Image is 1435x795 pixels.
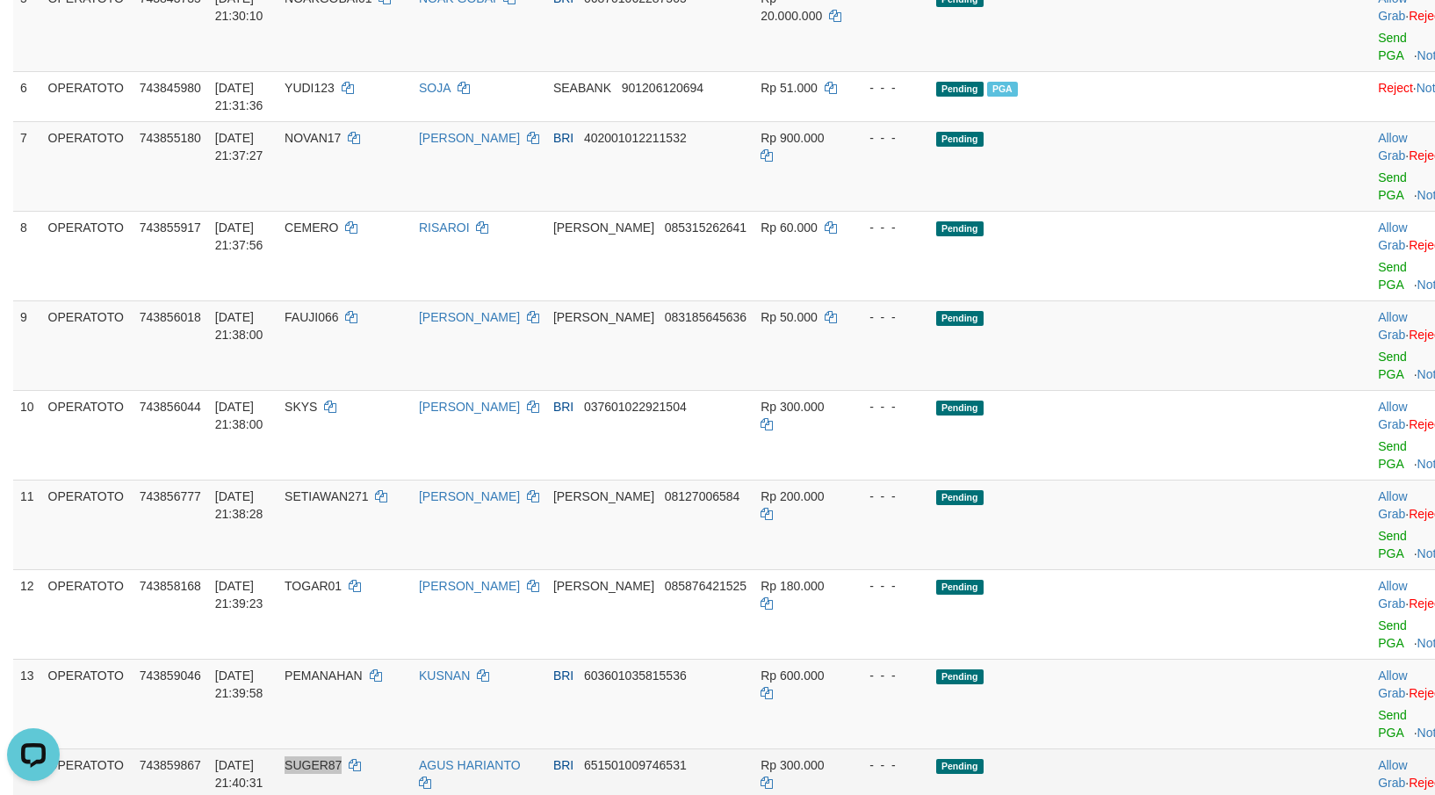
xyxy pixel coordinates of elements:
span: Copy 603601035815536 to clipboard [584,669,687,683]
span: [PERSON_NAME] [553,489,654,503]
span: · [1378,131,1409,163]
td: OPERATOTO [41,121,133,211]
span: Rp 600.000 [761,669,824,683]
span: SEABANK [553,81,611,95]
span: Rp 60.000 [761,220,818,235]
a: [PERSON_NAME] [419,310,520,324]
span: BRI [553,400,573,414]
span: Copy 085315262641 to clipboard [665,220,746,235]
span: · [1378,669,1409,700]
td: 9 [13,300,41,390]
span: BRI [553,669,573,683]
a: Allow Grab [1378,220,1407,252]
span: [PERSON_NAME] [553,310,654,324]
span: Pending [936,82,984,97]
span: TOGAR01 [285,579,342,593]
span: Pending [936,580,984,595]
td: OPERATOTO [41,300,133,390]
span: 743856777 [140,489,201,503]
span: Pending [936,311,984,326]
span: Rp 300.000 [761,758,824,772]
div: - - - [855,79,922,97]
a: [PERSON_NAME] [419,579,520,593]
div: - - - [855,129,922,147]
a: Send PGA [1378,439,1407,471]
td: 6 [13,71,41,121]
div: - - - [855,756,922,774]
span: PGA [987,82,1018,97]
div: - - - [855,667,922,684]
a: Send PGA [1378,529,1407,560]
a: Send PGA [1378,708,1407,740]
a: Allow Grab [1378,579,1407,611]
span: BRI [553,758,573,772]
span: [DATE] 21:37:56 [215,220,263,252]
a: Reject [1378,81,1413,95]
span: Pending [936,132,984,147]
a: AGUS HARIANTO [419,758,521,772]
span: [DATE] 21:31:36 [215,81,263,112]
a: Send PGA [1378,170,1407,202]
span: [PERSON_NAME] [553,220,654,235]
span: Rp 200.000 [761,489,824,503]
span: 743859046 [140,669,201,683]
td: 10 [13,390,41,480]
span: Rp 180.000 [761,579,824,593]
span: · [1378,758,1409,790]
td: 7 [13,121,41,211]
span: SUGER87 [285,758,342,772]
span: Pending [936,490,984,505]
div: - - - [855,398,922,416]
a: Send PGA [1378,31,1407,62]
a: KUSNAN [419,669,470,683]
span: Pending [936,221,984,236]
span: Pending [936,401,984,416]
span: [DATE] 21:39:23 [215,579,263,611]
span: FAUJI066 [285,310,338,324]
div: - - - [855,488,922,505]
span: 743845980 [140,81,201,95]
a: Allow Grab [1378,400,1407,431]
span: 743855917 [140,220,201,235]
td: OPERATOTO [41,211,133,300]
a: Allow Grab [1378,669,1407,700]
td: OPERATOTO [41,71,133,121]
span: YUDI123 [285,81,335,95]
span: SKYS [285,400,317,414]
a: RISAROI [419,220,470,235]
div: - - - [855,577,922,595]
span: [DATE] 21:39:58 [215,669,263,700]
span: · [1378,489,1409,521]
span: [DATE] 21:38:00 [215,400,263,431]
span: Pending [936,759,984,774]
span: [DATE] 21:38:28 [215,489,263,521]
span: Rp 300.000 [761,400,824,414]
span: · [1378,310,1409,342]
a: SOJA [419,81,451,95]
span: PEMANAHAN [285,669,363,683]
span: 743856044 [140,400,201,414]
span: BRI [553,131,573,145]
button: Open LiveChat chat widget [7,7,60,60]
a: Send PGA [1378,618,1407,650]
span: Rp 900.000 [761,131,824,145]
span: NOVAN17 [285,131,341,145]
span: Copy 085876421525 to clipboard [665,579,746,593]
td: OPERATOTO [41,569,133,659]
div: - - - [855,219,922,236]
a: [PERSON_NAME] [419,131,520,145]
span: Copy 901206120694 to clipboard [622,81,703,95]
a: Send PGA [1378,260,1407,292]
span: Rp 51.000 [761,81,818,95]
span: Copy 402001012211532 to clipboard [584,131,687,145]
a: Send PGA [1378,350,1407,381]
span: Copy 037601022921504 to clipboard [584,400,687,414]
td: 12 [13,569,41,659]
span: [DATE] 21:38:00 [215,310,263,342]
span: · [1378,400,1409,431]
span: Rp 50.000 [761,310,818,324]
span: Copy 083185645636 to clipboard [665,310,746,324]
a: Allow Grab [1378,131,1407,163]
div: - - - [855,308,922,326]
span: 743859867 [140,758,201,772]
